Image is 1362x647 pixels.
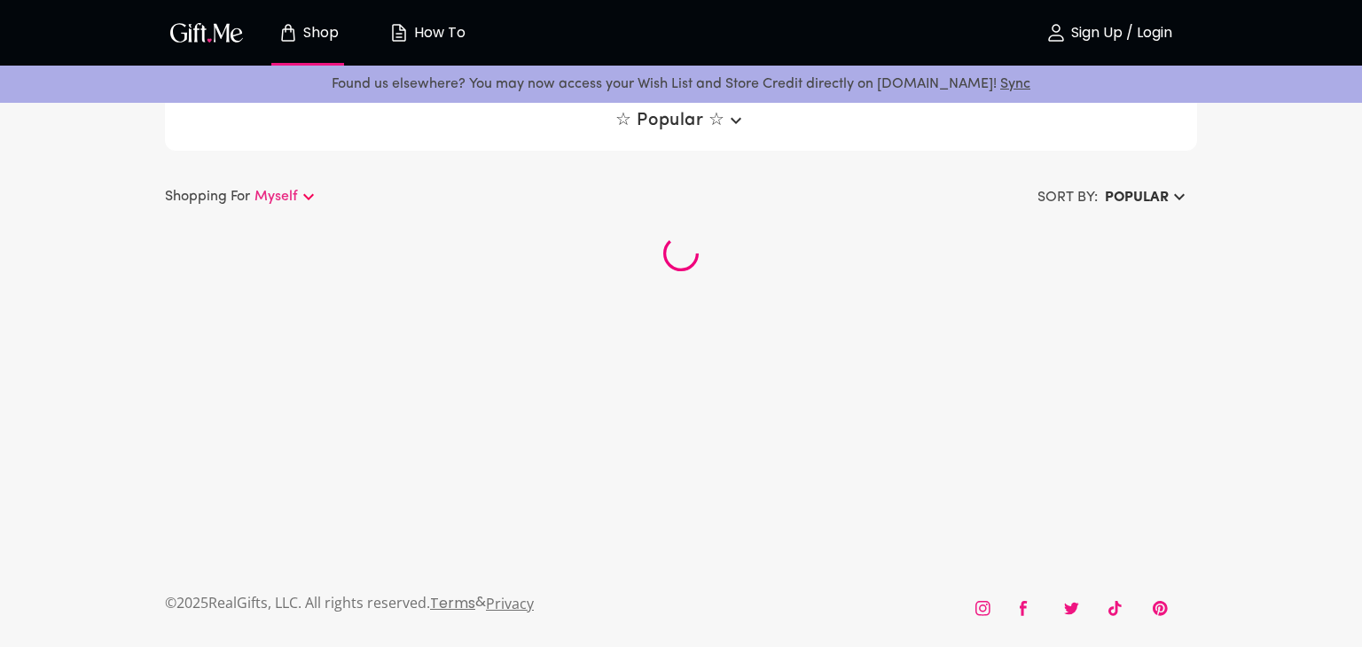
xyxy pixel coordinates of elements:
p: Shop [299,26,339,41]
h6: Popular [1105,187,1169,208]
p: Myself [254,186,298,207]
img: how-to.svg [388,22,410,43]
p: © 2025 RealGifts, LLC. All rights reserved. [165,591,430,614]
button: GiftMe Logo [165,22,248,43]
button: How To [378,4,475,61]
button: Popular [1098,182,1197,214]
button: Sign Up / Login [1020,4,1197,61]
button: Store page [259,4,356,61]
p: & [475,592,486,629]
button: ☆ Popular ☆ [608,105,753,136]
span: ☆ Popular ☆ [615,110,746,131]
img: GiftMe Logo [167,19,247,45]
a: Sync [1000,77,1030,91]
a: Privacy [486,594,534,613]
p: Shopping For [165,186,250,207]
p: Found us elsewhere? You may now access your Wish List and Store Credit directly on [DOMAIN_NAME]! [14,73,1348,96]
p: How To [410,26,466,41]
a: Terms [430,593,475,613]
h6: SORT BY: [1037,187,1098,208]
p: Sign Up / Login [1067,26,1172,41]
